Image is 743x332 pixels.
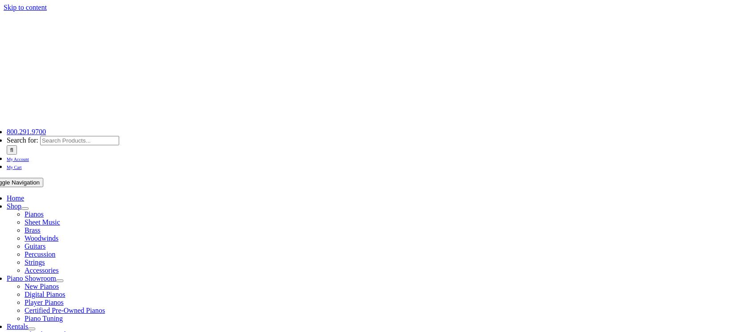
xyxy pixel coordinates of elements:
[7,128,46,135] a: 800.291.9700
[7,155,29,162] a: My Account
[25,226,41,234] a: Brass
[25,258,45,266] a: Strings
[25,234,58,242] a: Woodwinds
[7,323,28,330] a: Rentals
[25,250,55,258] a: Percussion
[25,283,59,290] a: New Pianos
[7,136,38,144] span: Search for:
[25,266,58,274] a: Accessories
[7,202,21,210] a: Shop
[7,163,22,170] a: My Cart
[28,328,35,330] button: Open submenu of Rentals
[21,207,29,210] button: Open submenu of Shop
[25,307,105,314] a: Certified Pre-Owned Pianos
[25,315,63,322] a: Piano Tuning
[25,299,64,306] a: Player Pianos
[40,136,119,145] input: Search Products...
[25,210,44,218] a: Pianos
[7,194,24,202] a: Home
[56,279,63,282] button: Open submenu of Piano Showroom
[25,242,46,250] a: Guitars
[7,165,22,170] span: My Cart
[25,218,60,226] a: Sheet Music
[7,275,56,282] a: Piano Showroom
[7,157,29,162] span: My Account
[7,145,17,155] input: Search
[25,291,65,298] a: Digital Pianos
[4,4,47,11] a: Skip to content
